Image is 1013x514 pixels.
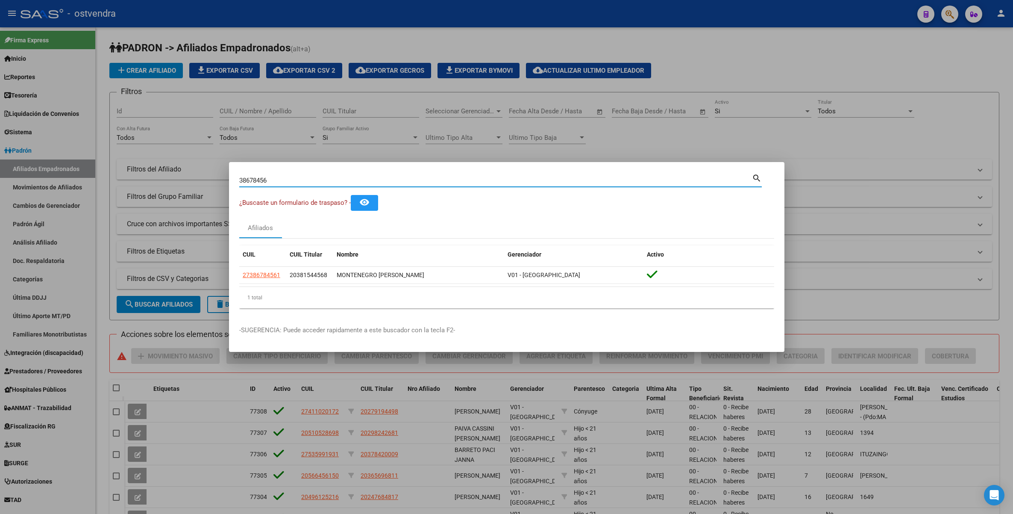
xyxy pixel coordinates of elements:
[337,270,501,280] div: MONTENEGRO [PERSON_NAME]
[359,197,370,207] mat-icon: remove_red_eye
[290,272,327,278] span: 20381544568
[290,251,322,258] span: CUIL Titular
[243,251,255,258] span: CUIL
[504,245,643,264] datatable-header-cell: Gerenciador
[286,245,333,264] datatable-header-cell: CUIL Titular
[333,245,504,264] datatable-header-cell: Nombre
[248,223,273,233] div: Afiliados
[243,272,280,278] span: 27386784561
[643,245,774,264] datatable-header-cell: Activo
[984,485,1004,505] div: Open Intercom Messenger
[239,245,286,264] datatable-header-cell: CUIL
[337,251,358,258] span: Nombre
[647,251,664,258] span: Activo
[508,272,580,278] span: V01 - [GEOGRAPHIC_DATA]
[239,199,351,207] span: ¿Buscaste un formulario de traspaso? -
[239,287,774,308] div: 1 total
[508,251,541,258] span: Gerenciador
[239,325,774,335] p: -SUGERENCIA: Puede acceder rapidamente a este buscador con la tecla F2-
[752,172,762,183] mat-icon: search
